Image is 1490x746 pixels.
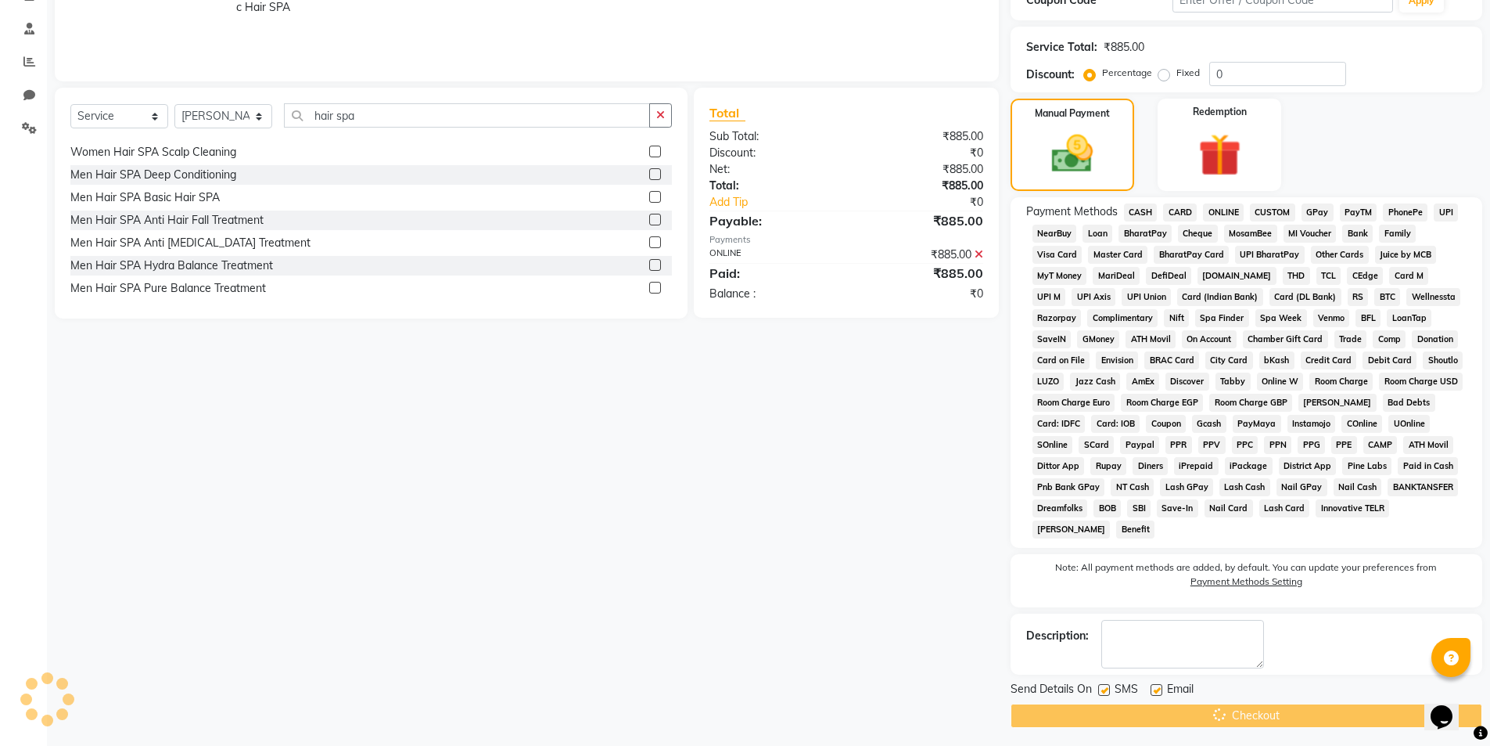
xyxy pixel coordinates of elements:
[1121,394,1203,412] span: Room Charge EGP
[846,161,995,178] div: ₹885.00
[1174,457,1219,475] span: iPrepaid
[1160,478,1213,496] span: Lash GPay
[1374,288,1400,306] span: BTC
[1235,246,1305,264] span: UPI BharatPay
[1388,415,1430,433] span: UOnline
[1198,436,1226,454] span: PPV
[1379,373,1463,391] span: Room Charge USD
[846,286,995,302] div: ₹0
[1176,66,1200,80] label: Fixed
[1243,330,1328,348] span: Chamber Gift Card
[1347,267,1383,285] span: CEdge
[1144,351,1199,369] span: BRAC Card
[1424,683,1474,730] iframe: chat widget
[1126,373,1159,391] span: AmEx
[1215,373,1251,391] span: Tabby
[698,247,846,263] div: ONLINE
[1406,288,1460,306] span: Wellnessta
[70,167,236,183] div: Men Hair SPA Deep Conditioning
[1032,267,1087,285] span: MyT Money
[1340,204,1377,222] span: PayTM
[1331,436,1357,454] span: PPE
[70,144,236,160] div: Women Hair SPA Scalp Cleaning
[1091,415,1140,433] span: Card: IOB
[1225,457,1273,475] span: iPackage
[1127,499,1151,517] span: SBI
[846,178,995,194] div: ₹885.00
[1167,681,1194,701] span: Email
[1383,204,1427,222] span: PhonePe
[1093,267,1140,285] span: MariDeal
[1118,225,1172,243] span: BharatPay
[1120,436,1159,454] span: Paypal
[1209,394,1292,412] span: Room Charge GBP
[1287,415,1336,433] span: Instamojo
[1026,39,1097,56] div: Service Total:
[1146,267,1191,285] span: DefiDeal
[1032,415,1086,433] span: Card: IDFC
[846,211,995,230] div: ₹885.00
[1082,225,1112,243] span: Loan
[1197,267,1276,285] span: [DOMAIN_NAME]
[709,105,745,121] span: Total
[1334,330,1367,348] span: Trade
[1087,309,1158,327] span: Complimentary
[70,189,220,206] div: Men Hair SPA Basic Hair SPA
[1316,499,1389,517] span: Innovative TELR
[1124,204,1158,222] span: CASH
[1373,330,1406,348] span: Comp
[1093,499,1121,517] span: BOB
[1232,436,1258,454] span: PPC
[846,247,995,263] div: ₹885.00
[1259,499,1310,517] span: Lash Card
[698,145,846,161] div: Discount:
[1032,309,1082,327] span: Razorpay
[1264,436,1291,454] span: PPN
[1348,288,1369,306] span: RS
[1250,204,1295,222] span: CUSTOM
[1165,373,1209,391] span: Discover
[1309,373,1373,391] span: Room Charge
[1032,478,1105,496] span: Pnb Bank GPay
[1342,457,1391,475] span: Pine Labs
[1224,225,1277,243] span: MosamBee
[698,128,846,145] div: Sub Total:
[1311,246,1369,264] span: Other Cards
[70,280,266,297] div: Men Hair SPA Pure Balance Treatment
[1178,225,1218,243] span: Cheque
[1032,225,1077,243] span: NearBuy
[1164,309,1189,327] span: Nift
[1079,436,1114,454] span: SCard
[1205,499,1253,517] span: Nail Card
[70,212,264,229] div: Men Hair SPA Anti Hair Fall Treatment
[1157,499,1198,517] span: Save-In
[698,264,846,283] div: Paid:
[1193,105,1247,119] label: Redemption
[1203,204,1244,222] span: ONLINE
[1363,351,1416,369] span: Debit Card
[1388,478,1458,496] span: BANKTANSFER
[1146,415,1186,433] span: Coupon
[1032,330,1072,348] span: SaveIN
[1313,309,1350,327] span: Venmo
[1195,309,1249,327] span: Spa Finder
[1301,351,1357,369] span: Credit Card
[1233,415,1281,433] span: PayMaya
[1334,478,1382,496] span: Nail Cash
[1111,478,1154,496] span: NT Cash
[1032,436,1073,454] span: SOnline
[1341,415,1382,433] span: COnline
[1102,66,1152,80] label: Percentage
[1032,521,1111,539] span: [PERSON_NAME]
[846,264,995,283] div: ₹885.00
[1032,373,1065,391] span: LUZO
[1032,394,1115,412] span: Room Charge Euro
[1363,436,1398,454] span: CAMP
[1032,351,1090,369] span: Card on File
[1133,457,1168,475] span: Diners
[1255,309,1307,327] span: Spa Week
[871,194,995,211] div: ₹0
[1389,267,1428,285] span: Card M
[1032,457,1085,475] span: Dittor App
[1035,106,1110,121] label: Manual Payment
